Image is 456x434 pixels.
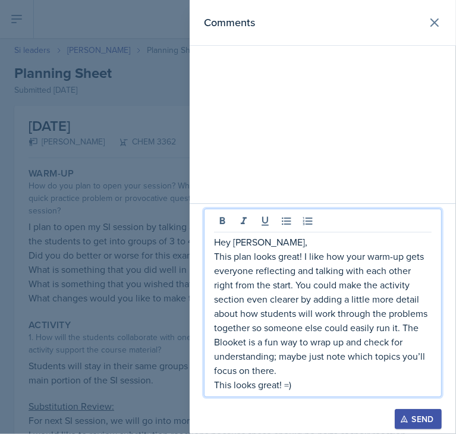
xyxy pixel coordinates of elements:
button: Send [395,409,442,429]
p: This looks great! =) [214,378,432,392]
h2: Comments [204,14,255,31]
div: Send [402,414,434,424]
p: Hey [PERSON_NAME], [214,235,432,249]
p: This plan looks great! I like how your warm-up gets everyone reflecting and talking with each oth... [214,249,432,378]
